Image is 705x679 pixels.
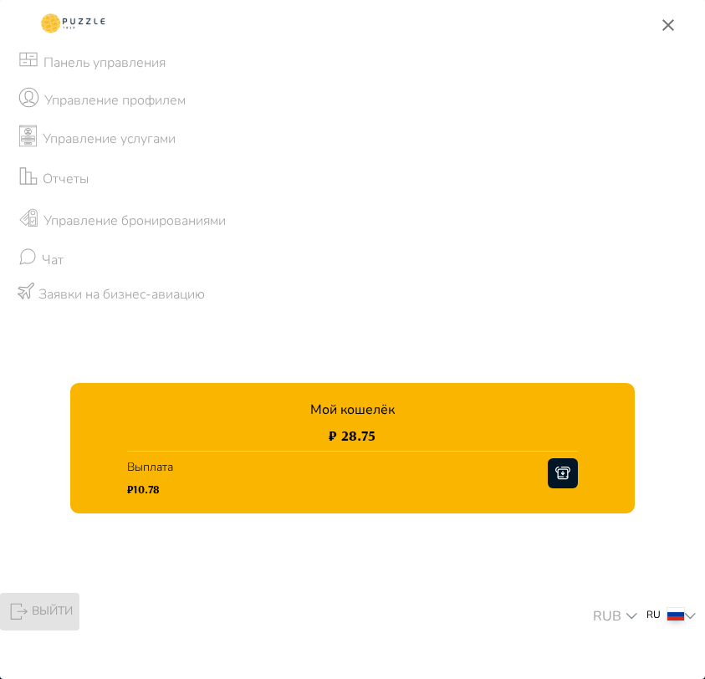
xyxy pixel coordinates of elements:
img: lang [667,608,684,620]
p: Мой кошелёк [310,400,395,420]
p: Управление услугами [43,129,176,149]
p: RU [646,607,661,622]
p: Чат [42,250,64,270]
p: Заявки на бизнес-авиацию [38,284,205,304]
p: Выплата [127,452,173,482]
div: RUB [588,606,646,630]
p: Управление бронированиями [43,211,226,231]
p: Панель управления [43,53,166,73]
p: Управление профилем [44,90,186,110]
h1: ₽ 28.75 [329,426,375,444]
h1: ₽10.78 [127,482,173,496]
p: Отчеты [43,169,89,189]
